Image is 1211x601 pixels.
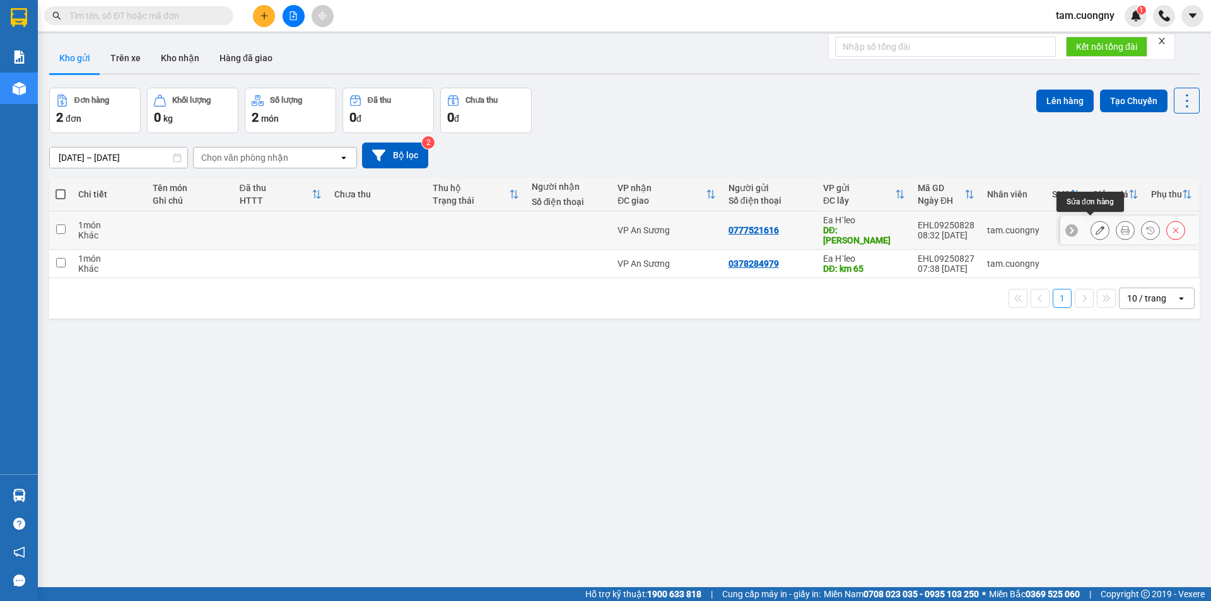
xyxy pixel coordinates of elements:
div: HTTT [240,195,312,206]
span: đ [454,114,459,124]
div: Ngày ĐH [918,195,964,206]
button: Tạo Chuyến [1100,90,1167,112]
div: Chưa thu [465,96,498,105]
div: Giảm giá [1092,189,1128,199]
div: Số điện thoại [728,195,810,206]
button: Kho gửi [49,43,100,73]
span: message [13,575,25,586]
strong: 1900 633 818 [647,589,701,599]
span: Miền Bắc [989,587,1080,601]
input: Nhập số tổng đài [835,37,1056,57]
div: Chưa thu [334,189,420,199]
button: caret-down [1181,5,1203,27]
div: Mã GD [918,183,964,193]
div: 1 món [78,254,140,264]
div: Ea H`leo [823,254,905,264]
span: | [1089,587,1091,601]
span: đ [356,114,361,124]
div: tam.cuongny [987,225,1039,235]
strong: 0708 023 035 - 0935 103 250 [863,589,979,599]
th: Toggle SortBy [1086,178,1145,211]
div: VP An Sương [617,225,715,235]
th: Toggle SortBy [611,178,722,211]
span: đơn [66,114,81,124]
span: 0 [154,110,161,125]
div: Số điện thoại [532,197,605,207]
div: EHL09250828 [918,220,974,230]
span: copyright [1141,590,1150,598]
div: ĐC lấy [823,195,895,206]
button: file-add [283,5,305,27]
button: 1 [1053,289,1072,308]
button: plus [253,5,275,27]
div: tam.cuongny [987,259,1039,269]
span: caret-down [1187,10,1198,21]
div: Thu hộ [433,183,508,193]
input: Tìm tên, số ĐT hoặc mã đơn [69,9,218,23]
span: 0 [349,110,356,125]
div: SMS [1052,189,1070,199]
div: VP gửi [823,183,895,193]
div: DĐ: chu đăng [823,225,905,245]
div: Khác [78,264,140,274]
span: 1 [1139,6,1144,15]
img: solution-icon [13,50,26,64]
span: Miền Nam [824,587,979,601]
button: Hàng đã giao [209,43,283,73]
div: Nhân viên [987,189,1039,199]
div: ĐC giao [617,195,705,206]
img: phone-icon [1159,10,1170,21]
div: Ghi chú [153,195,227,206]
div: 1 món [78,220,140,230]
th: Toggle SortBy [911,178,981,211]
span: aim [318,11,327,20]
div: Ea H`leo [823,215,905,225]
div: DĐ: km 65 [823,264,905,274]
div: Số lượng [270,96,302,105]
div: Đã thu [368,96,391,105]
div: Người gửi [728,183,810,193]
img: icon-new-feature [1130,10,1142,21]
span: close [1157,37,1166,45]
span: notification [13,546,25,558]
div: Phụ thu [1151,189,1182,199]
div: VP An Sương [617,259,715,269]
div: EHL09250827 [918,254,974,264]
div: Trạng thái [433,195,508,206]
th: Toggle SortBy [1145,178,1198,211]
input: Select a date range. [50,148,187,168]
th: Toggle SortBy [1046,178,1086,211]
div: 0777521616 [728,225,779,235]
th: Toggle SortBy [817,178,911,211]
button: Bộ lọc [362,143,428,168]
th: Toggle SortBy [426,178,525,211]
span: kg [163,114,173,124]
button: Khối lượng0kg [147,88,238,133]
span: search [52,11,61,20]
th: Toggle SortBy [233,178,328,211]
img: warehouse-icon [13,82,26,95]
div: Đơn hàng [74,96,109,105]
div: Khác [78,230,140,240]
div: Người nhận [532,182,605,192]
span: | [711,587,713,601]
sup: 1 [1137,6,1146,15]
div: VP nhận [617,183,705,193]
span: ⚪️ [982,592,986,597]
svg: open [1176,293,1186,303]
span: 2 [56,110,63,125]
span: question-circle [13,518,25,530]
span: Kết nối tổng đài [1076,40,1137,54]
div: Sửa đơn hàng [1056,192,1124,212]
span: tam.cuongny [1046,8,1125,23]
button: Đơn hàng2đơn [49,88,141,133]
button: Số lượng2món [245,88,336,133]
div: 0378284979 [728,259,779,269]
button: Kho nhận [151,43,209,73]
span: plus [260,11,269,20]
button: Trên xe [100,43,151,73]
div: 08:32 [DATE] [918,230,974,240]
div: Tên món [153,183,227,193]
div: 10 / trang [1127,292,1166,305]
div: Khối lượng [172,96,211,105]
